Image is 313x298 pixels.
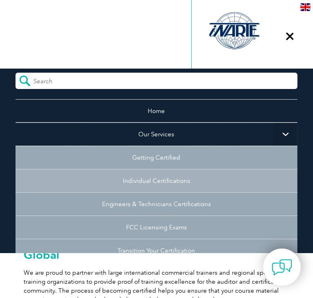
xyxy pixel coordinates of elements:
a: Home [16,99,297,122]
a: FCC Licensing Exams [16,216,297,239]
a: Getting Certified [16,146,297,169]
img: contact-chat.png [272,257,292,278]
h2: Take your courses to the next level with Exemplar Global [24,235,289,261]
input: Submit [16,73,33,89]
a: Engineers & Technicians Certifications [16,192,297,216]
input: Search [33,73,106,85]
a: Transition Your Certification [16,239,297,262]
img: en [300,3,311,11]
a: Individual Certifications [16,169,297,192]
a: Our Services [16,122,297,146]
